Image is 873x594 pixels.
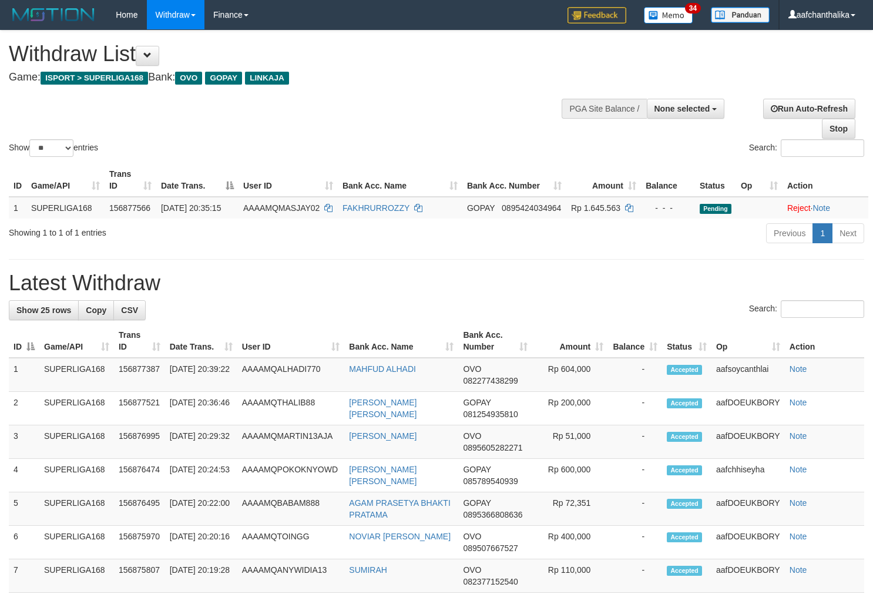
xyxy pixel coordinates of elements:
[113,300,146,320] a: CSV
[161,203,221,213] span: [DATE] 20:35:15
[175,72,202,85] span: OVO
[237,358,345,392] td: AAAAMQALHADI770
[566,163,641,197] th: Amount: activate to sort column ascending
[532,526,608,559] td: Rp 400,000
[463,476,518,486] span: Copy 085789540939 to clipboard
[787,203,811,213] a: Reject
[608,492,662,526] td: -
[165,392,237,425] td: [DATE] 20:36:46
[711,459,785,492] td: aafchhiseyha
[9,459,39,492] td: 4
[114,559,165,593] td: 156875807
[532,559,608,593] td: Rp 110,000
[766,223,813,243] a: Previous
[711,559,785,593] td: aafDOEUKBORY
[783,163,868,197] th: Action
[26,163,105,197] th: Game/API: activate to sort column ascending
[502,203,561,213] span: Copy 0895424034964 to clipboard
[749,139,864,157] label: Search:
[644,7,693,24] img: Button%20Memo.svg
[349,465,417,486] a: [PERSON_NAME] [PERSON_NAME]
[29,139,73,157] select: Showentries
[711,425,785,459] td: aafDOEUKBORY
[239,163,338,197] th: User ID: activate to sort column ascending
[790,532,807,541] a: Note
[121,306,138,315] span: CSV
[9,271,864,295] h1: Latest Withdraw
[343,203,409,213] a: FAKHRURROZZY
[463,510,522,519] span: Copy 0895366808636 to clipboard
[9,526,39,559] td: 6
[165,492,237,526] td: [DATE] 20:22:00
[532,324,608,358] th: Amount: activate to sort column ascending
[105,163,156,197] th: Trans ID: activate to sort column ascending
[647,99,725,119] button: None selected
[532,459,608,492] td: Rp 600,000
[667,432,702,442] span: Accepted
[205,72,242,85] span: GOPAY
[9,358,39,392] td: 1
[646,202,690,214] div: - - -
[165,358,237,392] td: [DATE] 20:39:22
[237,392,345,425] td: AAAAMQTHALIB88
[785,324,864,358] th: Action
[9,42,570,66] h1: Withdraw List
[344,324,458,358] th: Bank Acc. Name: activate to sort column ascending
[667,566,702,576] span: Accepted
[26,197,105,219] td: SUPERLIGA168
[39,324,114,358] th: Game/API: activate to sort column ascending
[608,324,662,358] th: Balance: activate to sort column ascending
[245,72,289,85] span: LINKAJA
[9,324,39,358] th: ID: activate to sort column descending
[39,392,114,425] td: SUPERLIGA168
[349,498,450,519] a: AGAM PRASETYA BHAKTI PRATAMA
[463,565,481,575] span: OVO
[608,358,662,392] td: -
[165,559,237,593] td: [DATE] 20:19:28
[237,425,345,459] td: AAAAMQMARTIN13AJA
[463,410,518,419] span: Copy 081254935810 to clipboard
[790,431,807,441] a: Note
[463,376,518,385] span: Copy 082277438299 to clipboard
[114,392,165,425] td: 156877521
[532,392,608,425] td: Rp 200,000
[695,163,736,197] th: Status
[667,499,702,509] span: Accepted
[237,324,345,358] th: User ID: activate to sort column ascending
[237,526,345,559] td: AAAAMQTOINGG
[349,431,417,441] a: [PERSON_NAME]
[39,492,114,526] td: SUPERLIGA168
[700,204,731,214] span: Pending
[667,398,702,408] span: Accepted
[790,565,807,575] a: Note
[783,197,868,219] td: ·
[711,392,785,425] td: aafDOEUKBORY
[812,223,832,243] a: 1
[463,364,481,374] span: OVO
[458,324,532,358] th: Bank Acc. Number: activate to sort column ascending
[685,3,701,14] span: 34
[9,392,39,425] td: 2
[9,222,355,239] div: Showing 1 to 1 of 1 entries
[9,72,570,83] h4: Game: Bank:
[39,459,114,492] td: SUPERLIGA168
[463,577,518,586] span: Copy 082377152540 to clipboard
[662,324,711,358] th: Status: activate to sort column ascending
[711,324,785,358] th: Op: activate to sort column ascending
[349,364,416,374] a: MAHFUD ALHADI
[608,559,662,593] td: -
[114,492,165,526] td: 156876495
[41,72,148,85] span: ISPORT > SUPERLIGA168
[467,203,495,213] span: GOPAY
[156,163,239,197] th: Date Trans.: activate to sort column descending
[571,203,620,213] span: Rp 1.645.563
[349,532,451,541] a: NOVIAR [PERSON_NAME]
[9,139,98,157] label: Show entries
[78,300,114,320] a: Copy
[463,443,522,452] span: Copy 0895605282271 to clipboard
[237,459,345,492] td: AAAAMQPOKOKNYOWD
[749,300,864,318] label: Search:
[790,498,807,508] a: Note
[338,163,462,197] th: Bank Acc. Name: activate to sort column ascending
[790,364,807,374] a: Note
